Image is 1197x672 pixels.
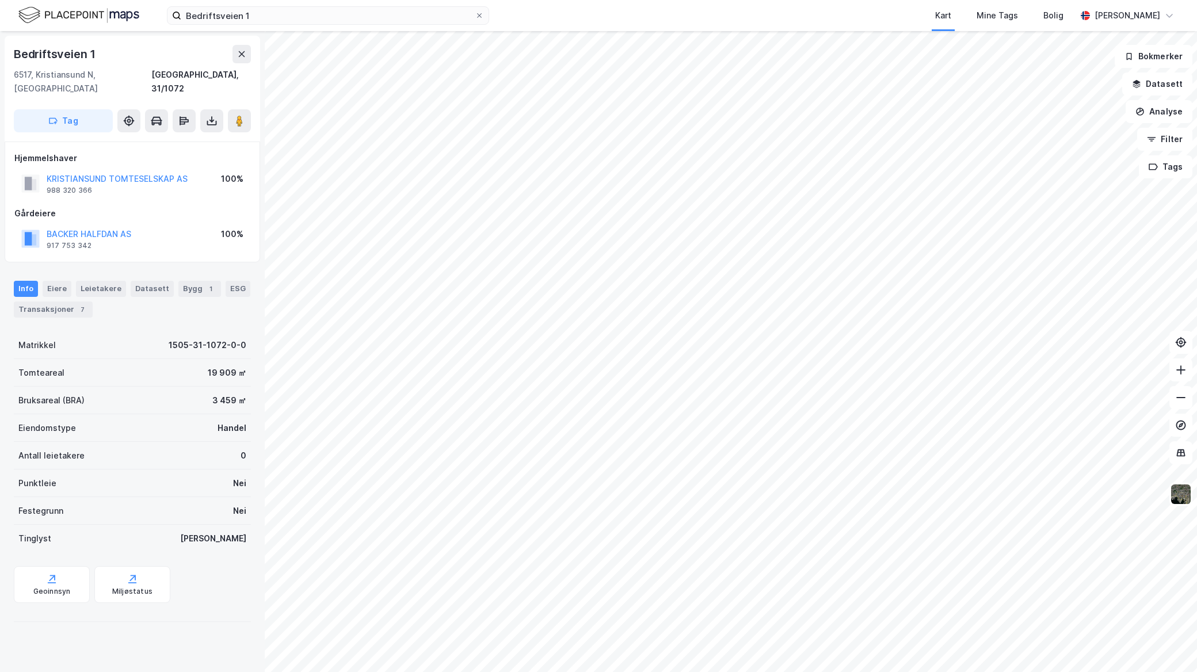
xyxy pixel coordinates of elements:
[1043,9,1063,22] div: Bolig
[1126,100,1192,123] button: Analyse
[18,476,56,490] div: Punktleie
[169,338,246,352] div: 1505-31-1072-0-0
[1095,9,1160,22] div: [PERSON_NAME]
[233,476,246,490] div: Nei
[18,338,56,352] div: Matrikkel
[212,394,246,407] div: 3 459 ㎡
[14,68,151,96] div: 6517, Kristiansund N, [GEOGRAPHIC_DATA]
[1170,483,1192,505] img: 9k=
[43,281,71,297] div: Eiere
[1139,617,1197,672] div: Kontrollprogram for chat
[18,5,139,25] img: logo.f888ab2527a4732fd821a326f86c7f29.svg
[14,207,250,220] div: Gårdeiere
[205,283,216,295] div: 1
[47,241,92,250] div: 917 753 342
[935,9,951,22] div: Kart
[18,366,64,380] div: Tomteareal
[1139,155,1192,178] button: Tags
[14,151,250,165] div: Hjemmelshaver
[14,109,113,132] button: Tag
[1139,617,1197,672] iframe: Chat Widget
[18,394,85,407] div: Bruksareal (BRA)
[33,587,71,596] div: Geoinnsyn
[14,45,98,63] div: Bedriftsveien 1
[112,587,153,596] div: Miljøstatus
[218,421,246,435] div: Handel
[18,532,51,545] div: Tinglyst
[233,504,246,518] div: Nei
[18,449,85,463] div: Antall leietakere
[47,186,92,195] div: 988 320 366
[221,227,243,241] div: 100%
[180,532,246,545] div: [PERSON_NAME]
[1137,128,1192,151] button: Filter
[18,504,63,518] div: Festegrunn
[151,68,251,96] div: [GEOGRAPHIC_DATA], 31/1072
[131,281,174,297] div: Datasett
[221,172,243,186] div: 100%
[977,9,1018,22] div: Mine Tags
[241,449,246,463] div: 0
[76,281,126,297] div: Leietakere
[14,301,93,318] div: Transaksjoner
[226,281,250,297] div: ESG
[208,366,246,380] div: 19 909 ㎡
[178,281,221,297] div: Bygg
[1115,45,1192,68] button: Bokmerker
[1122,72,1192,96] button: Datasett
[77,304,88,315] div: 7
[18,421,76,435] div: Eiendomstype
[181,7,475,24] input: Søk på adresse, matrikkel, gårdeiere, leietakere eller personer
[14,281,38,297] div: Info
